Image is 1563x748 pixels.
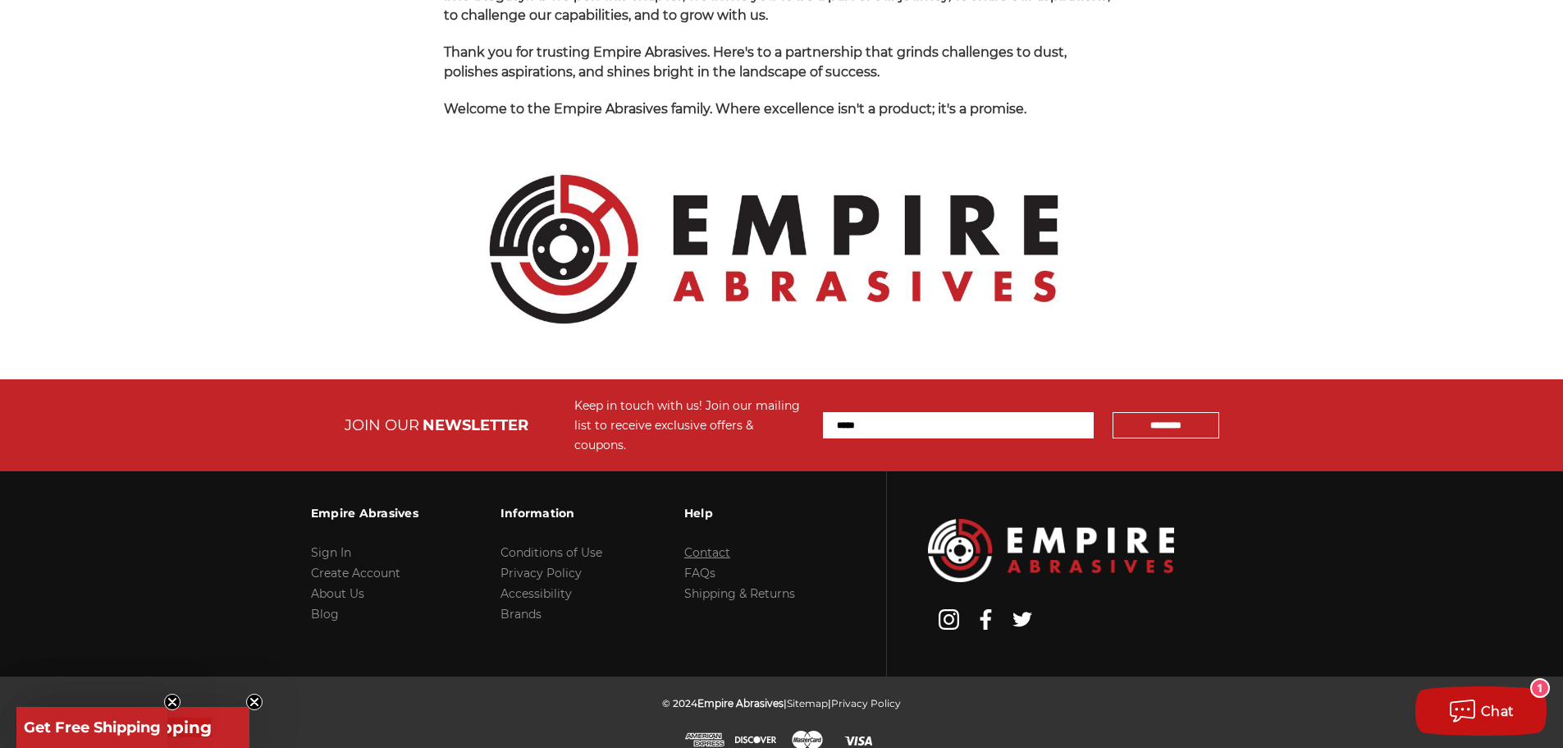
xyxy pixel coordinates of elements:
span: JOIN OUR [345,416,419,434]
a: Shipping & Returns [684,586,795,601]
a: Blog [311,607,339,622]
a: Brands [500,607,542,622]
div: Keep in touch with us! Join our mailing list to receive exclusive offers & coupons. [574,396,807,455]
span: Empire Abrasives [697,697,784,709]
h3: Help [684,496,795,530]
button: Close teaser [246,694,263,710]
button: Close teaser [164,694,181,710]
a: Privacy Policy [500,566,582,581]
div: 1 [1532,680,1548,696]
a: About Us [311,586,364,601]
a: Sitemap [787,697,828,709]
span: NEWSLETTER [423,416,528,434]
div: Get Free ShippingClose teaser [16,707,249,748]
img: Empire Abrasives Logo Image [928,519,1174,582]
a: Privacy Policy [831,697,901,709]
a: FAQs [684,566,715,581]
span: Chat [1481,704,1515,719]
a: Create Account [311,566,400,581]
a: Conditions of Use [500,545,602,560]
span: Thank you for trusting Empire Abrasives. Here's to a partnership that grinds challenges to dust, ... [444,44,1067,80]
a: Sign In [311,545,351,560]
a: Accessibility [500,586,572,601]
span: Get Free Shipping [24,718,161,737]
span: Welcome to the Empire Abrasives family. Where excellence isn't a product; it's a promise. [444,101,1026,117]
img: Empire Abrasives Official Logo - Premium Quality Abrasives Supplier [444,136,1104,362]
h3: Information [500,496,602,530]
h3: Empire Abrasives [311,496,418,530]
div: Get Free ShippingClose teaser [16,707,167,748]
a: Contact [684,545,730,560]
button: Chat [1415,686,1547,736]
p: © 2024 | | [662,693,901,714]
